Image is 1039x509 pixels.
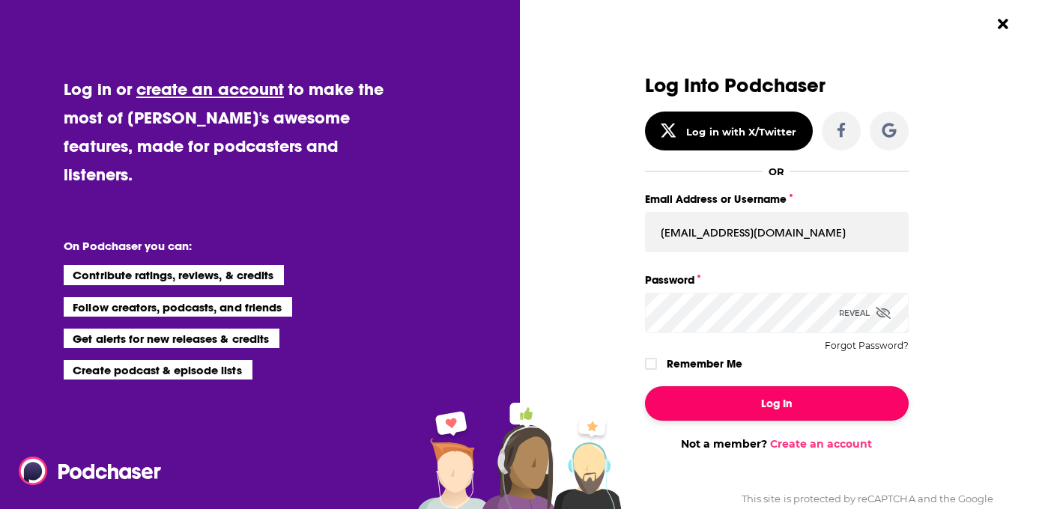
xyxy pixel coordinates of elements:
[64,297,292,317] li: Follow creators, podcasts, and friends
[645,437,909,451] div: Not a member?
[136,79,284,100] a: create an account
[645,112,813,150] button: Log in with X/Twitter
[19,457,151,485] a: Podchaser - Follow, Share and Rate Podcasts
[839,293,891,333] div: Reveal
[769,165,784,177] div: OR
[989,10,1017,38] button: Close Button
[825,341,909,351] button: Forgot Password?
[645,270,909,290] label: Password
[19,457,163,485] img: Podchaser - Follow, Share and Rate Podcasts
[645,212,909,252] input: Email Address or Username
[645,75,909,97] h3: Log Into Podchaser
[64,265,284,284] li: Contribute ratings, reviews, & credits
[686,126,796,138] div: Log in with X/Twitter
[770,437,872,451] a: Create an account
[64,239,363,253] li: On Podchaser you can:
[645,386,909,421] button: Log In
[645,189,909,209] label: Email Address or Username
[667,354,742,374] label: Remember Me
[64,360,252,380] li: Create podcast & episode lists
[64,329,279,348] li: Get alerts for new releases & credits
